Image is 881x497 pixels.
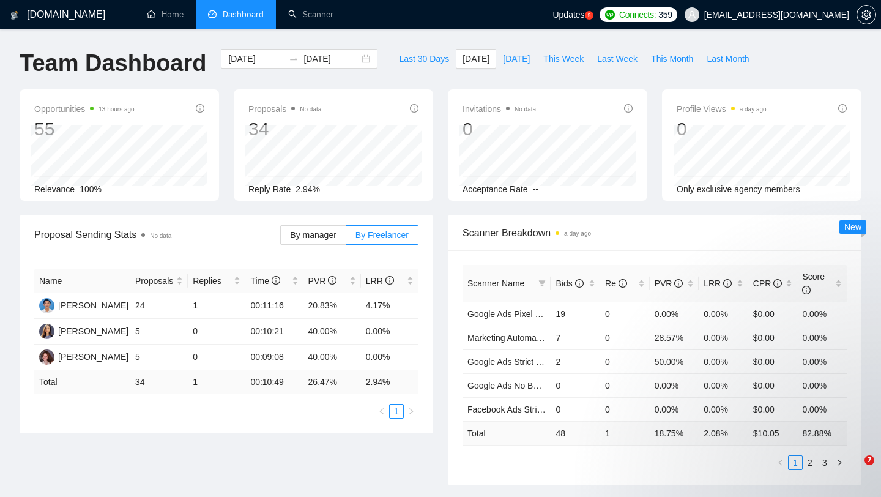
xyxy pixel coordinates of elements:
[245,293,303,319] td: 00:11:16
[361,370,418,394] td: 2.94 %
[303,370,361,394] td: 26.47 %
[361,319,418,345] td: 0.00%
[802,272,825,295] span: Score
[575,279,584,288] span: info-circle
[740,106,767,113] time: a day ago
[303,345,361,370] td: 40.00%
[844,222,861,232] span: New
[551,349,600,373] td: 2
[385,276,394,285] span: info-circle
[773,455,788,470] button: left
[748,302,798,326] td: $0.00
[399,52,449,65] span: Last 30 Days
[303,293,361,319] td: 20.83%
[551,326,600,349] td: 7
[619,8,656,21] span: Connects:
[597,52,638,65] span: Last Week
[839,455,869,485] iframe: Intercom live chat
[378,408,385,415] span: left
[552,10,584,20] span: Updates
[58,324,128,338] div: [PERSON_NAME]
[39,351,128,361] a: LY[PERSON_NAME]
[838,104,847,113] span: info-circle
[289,54,299,64] span: to
[463,225,847,241] span: Scanner Breakdown
[308,276,337,286] span: PVR
[130,370,188,394] td: 34
[650,349,699,373] td: 50.00%
[303,319,361,345] td: 40.00%
[328,276,336,285] span: info-circle
[188,319,245,345] td: 0
[688,10,696,19] span: user
[551,397,600,421] td: 0
[677,102,767,116] span: Profile Views
[34,269,130,293] th: Name
[677,184,800,194] span: Only exclusive agency members
[600,326,650,349] td: 0
[366,276,394,286] span: LRR
[150,233,171,239] span: No data
[135,274,174,288] span: Proposals
[404,404,418,419] li: Next Page
[463,102,536,116] span: Invitations
[496,49,537,69] button: [DATE]
[677,118,767,141] div: 0
[80,184,102,194] span: 100%
[467,278,524,288] span: Scanner Name
[600,421,650,445] td: 1
[188,345,245,370] td: 0
[188,293,245,319] td: 1
[34,102,135,116] span: Opportunities
[130,319,188,345] td: 5
[619,279,627,288] span: info-circle
[564,230,591,237] time: a day ago
[515,106,536,113] span: No data
[467,333,628,343] a: Marketing Automation - [PERSON_NAME]
[34,184,75,194] span: Relevance
[585,11,593,20] a: 5
[208,10,217,18] span: dashboard
[699,302,748,326] td: 0.00%
[223,9,264,20] span: Dashboard
[655,278,683,288] span: PVR
[39,298,54,313] img: DS
[551,302,600,326] td: 19
[463,184,528,194] span: Acceptance Rate
[650,302,699,326] td: 0.00%
[34,227,280,242] span: Proposal Sending Stats
[130,293,188,319] td: 24
[34,370,130,394] td: Total
[707,52,749,65] span: Last Month
[248,102,321,116] span: Proposals
[248,118,321,141] div: 34
[410,104,418,113] span: info-circle
[188,370,245,394] td: 1
[624,104,633,113] span: info-circle
[58,350,128,364] div: [PERSON_NAME]
[674,279,683,288] span: info-circle
[248,184,291,194] span: Reply Rate
[857,10,876,20] a: setting
[536,274,548,293] span: filter
[467,309,660,319] a: Google Ads Pixel - setup, troubleshooting, tracking
[296,184,320,194] span: 2.94%
[39,326,128,335] a: IV[PERSON_NAME]
[374,404,389,419] button: left
[533,184,538,194] span: --
[773,455,788,470] li: Previous Page
[556,278,583,288] span: Bids
[272,276,280,285] span: info-circle
[39,349,54,365] img: LY
[58,299,128,312] div: [PERSON_NAME]
[463,421,551,445] td: Total
[467,405,573,414] a: Facebook Ads Strict Budget
[355,230,409,240] span: By Freelancer
[658,8,672,21] span: 359
[748,349,798,373] td: $0.00
[196,104,204,113] span: info-circle
[193,274,231,288] span: Replies
[802,286,811,294] span: info-circle
[723,279,732,288] span: info-circle
[463,52,489,65] span: [DATE]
